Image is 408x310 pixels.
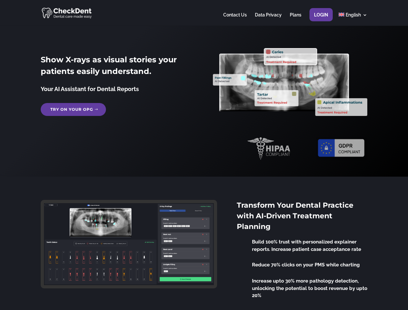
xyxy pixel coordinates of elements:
a: Try on your OPG [41,103,106,116]
a: Login [314,13,328,25]
a: Plans [290,13,301,25]
a: Data Privacy [255,13,282,25]
span: English [346,12,361,17]
img: CheckDent AI [42,6,92,19]
span: Your AI Assistant for Dental Reports [41,86,139,92]
span: Increase upto 30% more pathology detection, unlocking the potential to boost revenue by upto 20% [252,278,367,298]
span: Transform Your Dental Practice with AI-Driven Treatment Planning [237,201,353,231]
span: Build 100% trust with personalized explainer reports. Increase patient case acceptance rate [252,239,361,252]
h2: Show X-rays as visual stories your patients easily understand. [41,54,195,80]
a: English [339,13,367,25]
img: X_Ray_annotated [213,48,367,116]
a: Contact Us [223,13,247,25]
span: Reduce 70% clicks on your PMS while charting [252,262,360,268]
